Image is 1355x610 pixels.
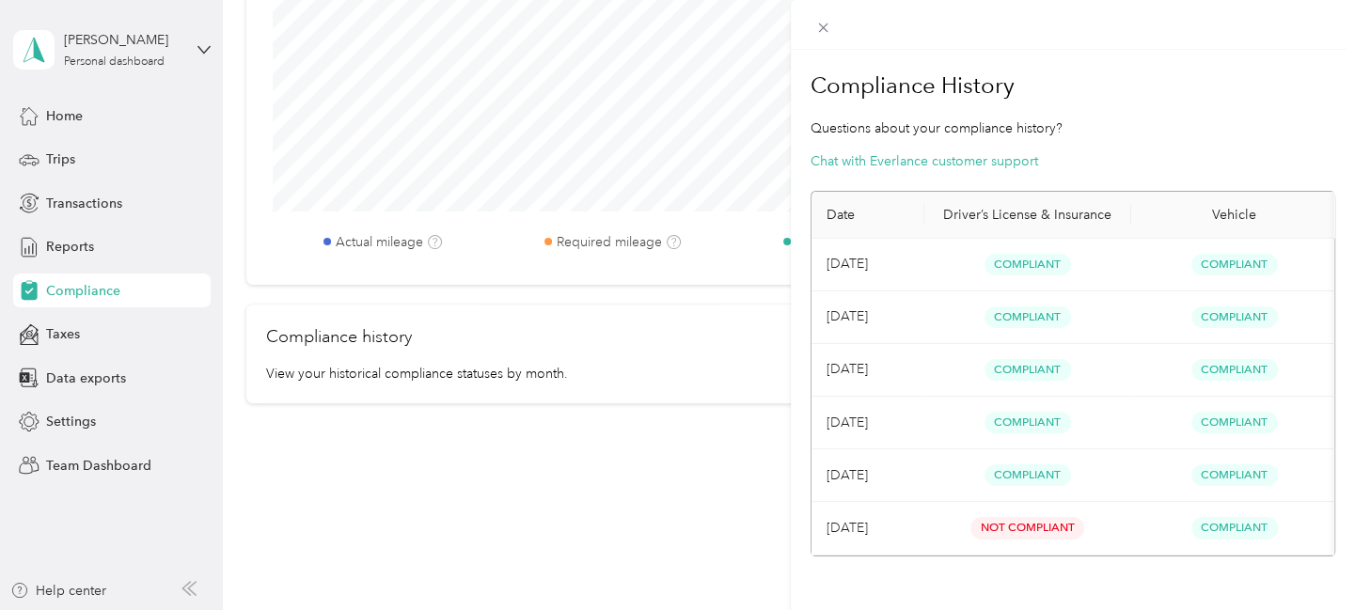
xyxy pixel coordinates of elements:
[811,239,924,291] td: Sep 2025
[1191,306,1278,328] span: Compliant
[985,412,1071,433] span: Compliant
[1191,254,1278,275] span: Compliant
[1131,192,1338,239] th: Vehicle
[811,151,1038,171] button: Chat with Everlance customer support
[811,397,924,449] td: Jun 2025
[985,359,1071,381] span: Compliant
[1191,464,1278,486] span: Compliant
[811,291,924,344] td: Aug 2025
[1191,412,1278,433] span: Compliant
[970,517,1084,539] span: Not Compliant
[811,449,924,502] td: May 2025
[985,254,1071,275] span: Compliant
[924,192,1131,239] th: Driver’s License & Insurance
[1191,517,1278,539] span: Compliant
[811,118,1335,138] p: Questions about your compliance history?
[1250,505,1355,610] iframe: Everlance-gr Chat Button Frame
[811,192,924,239] th: Date
[811,63,1335,108] h1: Compliance History
[985,464,1071,486] span: Compliant
[1191,359,1278,381] span: Compliant
[985,306,1071,328] span: Compliant
[811,344,924,397] td: Jul 2025
[811,502,924,555] td: Apr 2025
